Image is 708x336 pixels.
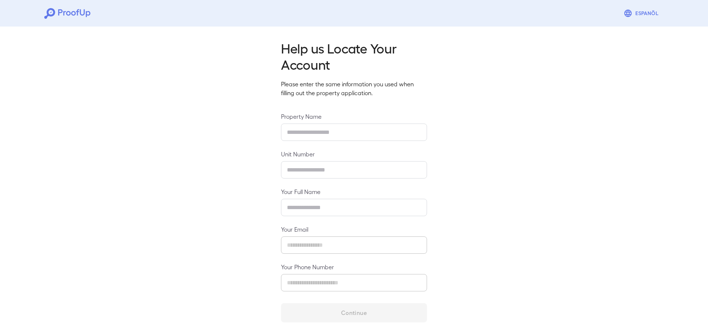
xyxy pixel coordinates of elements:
[621,6,664,21] button: Espanõl
[281,150,427,158] label: Unit Number
[281,112,427,121] label: Property Name
[281,80,427,97] p: Please enter the same information you used when filling out the property application.
[281,263,427,271] label: Your Phone Number
[281,40,427,72] h2: Help us Locate Your Account
[281,187,427,196] label: Your Full Name
[281,225,427,233] label: Your Email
